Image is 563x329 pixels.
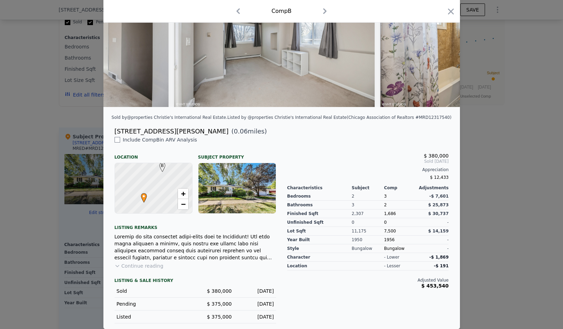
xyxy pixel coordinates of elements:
div: Listed by @properties Christie's International Real Estate (Chicago Association of Realtors #MRD1... [227,115,452,120]
div: Subject [352,185,384,191]
div: Location [115,149,193,160]
span: $ 14,159 [428,229,449,234]
div: Bedrooms [287,192,352,201]
span: 7,500 [384,229,396,234]
div: Style [287,244,352,253]
div: 2,307 [352,209,384,218]
div: 2 [384,201,416,209]
span: $ 380,000 [424,153,448,159]
div: Listing remarks [115,219,276,230]
div: 11,175 [352,227,384,236]
span: 0.06 [234,128,248,135]
div: LISTING & SALE HISTORY [115,278,276,285]
div: B [158,162,162,167]
span: -$ 1,869 [429,255,448,260]
button: Continue reading [115,262,164,269]
span: -$ 191 [434,263,449,268]
div: - lesser [384,263,400,269]
span: Sold [DATE] [287,159,449,164]
div: Year Built [287,236,352,244]
div: [STREET_ADDRESS][PERSON_NAME] [115,127,229,136]
div: Finished Sqft [287,209,352,218]
div: Characteristics [287,185,352,191]
span: $ 30,737 [428,211,449,216]
div: character [287,253,352,262]
div: 3 [352,201,384,209]
div: Sold by @properties Christie's International Real Estate . [111,115,227,120]
div: [DATE] [237,313,274,320]
div: Adjusted Value [287,277,449,283]
div: 1956 [384,236,416,244]
span: $ 453,540 [421,283,448,289]
span: $ 380,000 [207,288,232,294]
span: • [139,191,149,201]
span: Include Comp B in ARV Analysis [120,137,200,143]
span: B [158,162,167,169]
div: 2 [352,192,384,201]
a: Zoom out [178,199,188,209]
span: $ 25,873 [428,202,449,207]
span: $ 375,000 [207,314,232,320]
div: Subject Property [198,149,276,160]
div: [DATE] [237,288,274,294]
div: Listed [117,313,190,320]
div: Loremip do sita consectet adipi-elits doei te Incididunt! Utl etdo magna aliquaen a minimv, quis ... [115,233,276,261]
div: - [416,244,449,253]
div: Bungalow [352,244,384,253]
div: Bathrooms [287,201,352,209]
div: Adjustments [416,185,449,191]
div: [DATE] [237,300,274,307]
div: Bungalow [384,244,416,253]
div: - [416,218,449,227]
span: 1,686 [384,211,396,216]
div: 1950 [352,236,384,244]
div: Comp B [272,7,292,15]
span: − [181,200,185,208]
div: 0 [352,218,384,227]
div: Unfinished Sqft [287,218,352,227]
span: 0 [384,220,387,225]
div: Lot Sqft [287,227,352,236]
span: $ 375,000 [207,301,232,307]
div: Pending [117,300,190,307]
div: • [139,193,143,197]
div: - [416,236,449,244]
span: $ 12,433 [430,175,448,180]
div: Comp [384,185,416,191]
span: -$ 7,601 [429,194,448,199]
div: Appreciation [287,167,449,173]
span: + [181,189,185,198]
span: ( miles) [229,127,267,136]
a: Zoom in [178,189,188,199]
div: - lower [384,254,399,260]
div: location [287,262,352,270]
span: 3 [384,194,387,199]
div: Sold [117,288,190,294]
